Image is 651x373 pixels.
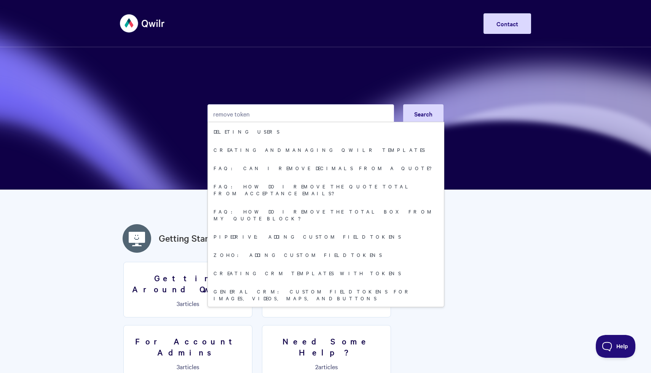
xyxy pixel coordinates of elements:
a: FAQ: Can I remove decimals from a quote? [208,159,444,177]
span: Search [414,110,432,118]
a: Deleting users [208,122,444,140]
p: articles [128,300,247,307]
a: Getting Started [159,231,222,245]
a: Creating and managing Qwilr Templates [208,140,444,159]
span: 2 [315,362,318,371]
img: Qwilr Help Center [120,9,165,38]
iframe: Toggle Customer Support [596,335,636,358]
h3: Getting Around Qwilr [128,273,247,294]
p: articles [267,363,386,370]
a: Zoho: Adding Custom Field Tokens [208,245,444,264]
input: Search the knowledge base [207,104,394,123]
span: 3 [177,362,180,371]
a: Pipedrive: Adding Custom Field Tokens [208,227,444,245]
p: articles [128,363,247,370]
a: Contact [483,13,531,34]
a: Creating CRM Templates with Tokens [208,264,444,282]
h3: Need Some Help? [267,336,386,357]
a: FAQ: How do I remove the quote total from acceptance emails? [208,177,444,202]
span: 3 [177,299,180,308]
a: FAQ: How do I remove the Total box from my Quote Block? [208,202,444,227]
button: Search [403,104,444,123]
a: Getting Around Qwilr 3articles [123,262,252,317]
a: General CRM: Custom field tokens for images, videos, maps, and buttons [208,282,444,307]
h3: For Account Admins [128,336,247,357]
